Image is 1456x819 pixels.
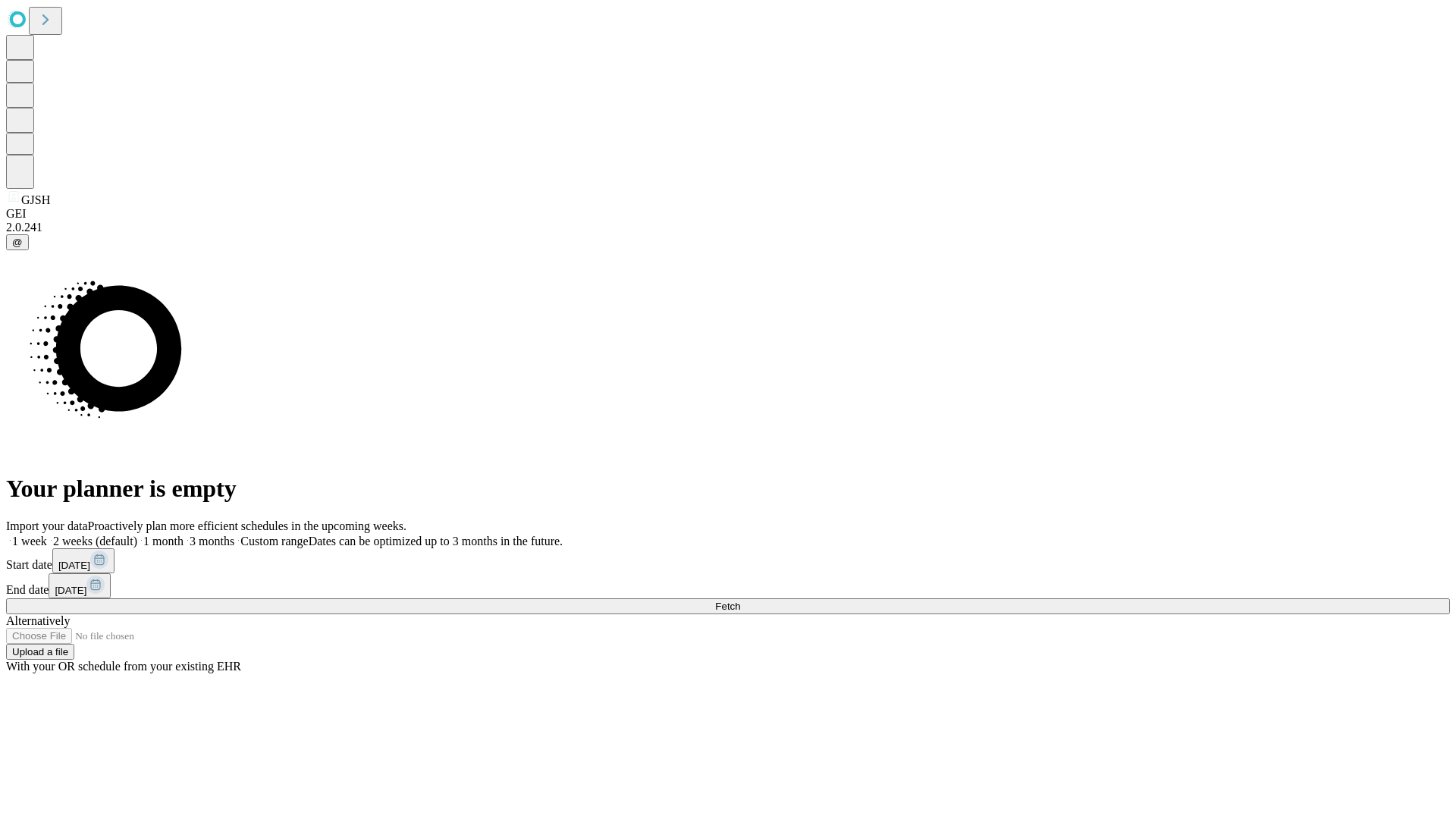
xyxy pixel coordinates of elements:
div: Start date [6,548,1450,573]
span: 1 month [143,535,184,548]
span: @ [12,237,23,248]
div: 2.0.241 [6,221,1450,234]
span: With your OR schedule from your existing EHR [6,660,241,673]
span: Proactively plan more efficient schedules in the upcoming weeks. [88,519,406,532]
div: GEI [6,207,1450,221]
div: End date [6,573,1450,598]
span: Dates can be optimized up to 3 months in the future. [309,535,563,548]
span: GJSH [21,193,50,206]
span: 3 months [190,535,234,548]
button: [DATE] [49,573,111,598]
span: Import your data [6,519,88,532]
span: 2 weeks (default) [53,535,137,548]
span: Alternatively [6,614,70,627]
button: @ [6,234,29,250]
button: Fetch [6,598,1450,614]
button: Upload a file [6,644,74,660]
h1: Your planner is empty [6,475,1450,503]
span: 1 week [12,535,47,548]
span: [DATE] [58,560,90,571]
button: [DATE] [52,548,115,573]
span: [DATE] [55,585,86,596]
span: Fetch [715,601,740,612]
span: Custom range [240,535,308,548]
